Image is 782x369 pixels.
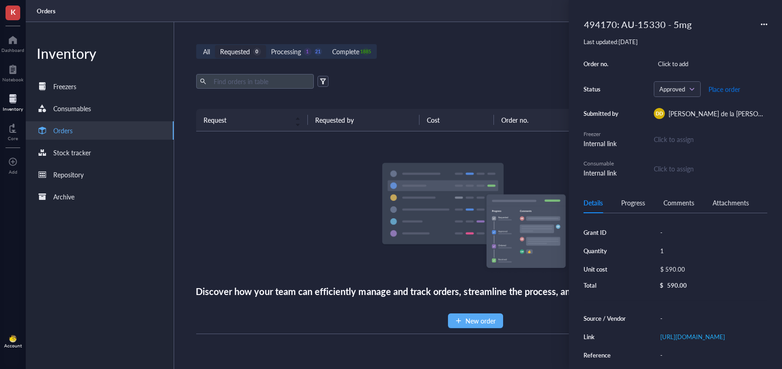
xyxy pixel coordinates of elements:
div: - [656,312,767,325]
th: Cost [419,109,494,131]
a: Inventory [3,91,23,112]
div: Archive [53,192,74,202]
div: Inventory [26,44,174,62]
button: Place order [708,82,741,97]
div: 1 [656,244,767,257]
div: Progress [621,198,645,208]
span: Approved [659,85,693,93]
div: Inventory [3,106,23,112]
div: Source / Vendor [584,314,630,323]
a: Consumables [26,99,174,118]
a: Archive [26,187,174,206]
div: Complete [332,46,359,57]
span: Place order [708,85,740,93]
img: da48f3c6-a43e-4a2d-aade-5eac0d93827f.jpeg [9,335,17,342]
div: Attachments [713,198,749,208]
div: Last updated: [DATE] [584,38,767,46]
div: 590.00 [667,281,687,290]
div: Processing [271,46,301,57]
div: Details [584,198,603,208]
div: Core [8,136,18,141]
a: Orders [26,121,174,140]
span: New order [465,316,496,326]
th: Request [196,109,308,131]
div: Requested [220,46,250,57]
div: Total [584,281,630,290]
a: Dashboard [1,33,24,53]
a: Core [8,121,18,141]
div: Internal link [584,168,620,178]
div: 1885 [362,48,370,56]
a: [URL][DOMAIN_NAME] [660,332,725,341]
div: Freezer [584,130,620,138]
button: New order [448,313,503,328]
div: Consumables [53,103,91,114]
a: Repository [26,165,174,184]
div: 21 [314,48,322,56]
a: Orders [37,7,57,15]
span: Request [204,115,289,125]
div: Click to assign [654,164,767,174]
div: Click to assign [654,134,767,144]
div: segmented control [196,44,376,59]
div: $ [660,281,663,290]
div: Reference [584,351,630,359]
div: Grant ID [584,228,630,237]
img: Empty state [381,163,570,273]
a: Freezers [26,77,174,96]
div: $ 590.00 [656,263,764,276]
div: Click to add [654,57,767,70]
div: Add [9,169,17,175]
div: Status [584,85,620,93]
input: Find orders in table [210,74,310,88]
span: K [11,6,16,17]
th: Requested by [308,109,419,131]
div: - [656,226,767,239]
div: Dashboard [1,47,24,53]
div: Internal link [584,138,620,148]
div: 1 [304,48,312,56]
div: Orders [53,125,73,136]
div: Discover how your team can efficiently manage and track orders, streamline the process, and even ... [196,284,755,299]
div: Comments [663,198,694,208]
div: Order no. [584,60,620,68]
a: Notebook [2,62,23,82]
div: Notebook [2,77,23,82]
div: Repository [53,170,84,180]
div: 0 [253,48,261,56]
div: All [203,46,210,57]
div: Quantity [584,247,630,255]
div: Consumable [584,159,620,168]
th: Order no. [494,109,606,131]
span: DD [656,110,663,117]
div: Account [4,343,22,348]
div: 494170: AU-15330 - 5mg [580,15,696,34]
div: Submitted by [584,109,620,118]
div: Link [584,333,630,341]
div: Freezers [53,81,76,91]
div: - [656,349,767,362]
div: Unit cost [584,265,630,273]
a: Stock tracker [26,143,174,162]
div: Stock tracker [53,148,91,158]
